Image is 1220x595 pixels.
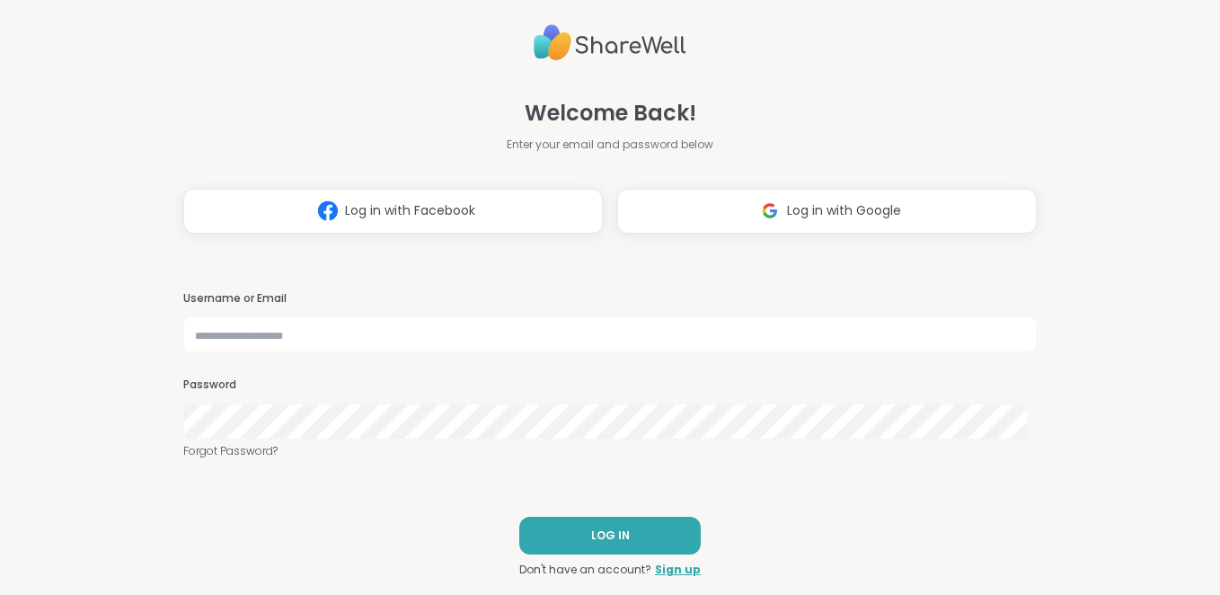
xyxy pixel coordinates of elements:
[311,194,345,227] img: ShareWell Logomark
[507,137,713,153] span: Enter your email and password below
[345,201,475,220] span: Log in with Facebook
[787,201,901,220] span: Log in with Google
[534,17,686,68] img: ShareWell Logo
[753,194,787,227] img: ShareWell Logomark
[183,291,1038,306] h3: Username or Email
[617,189,1037,234] button: Log in with Google
[591,528,630,544] span: LOG IN
[183,443,1038,459] a: Forgot Password?
[655,562,701,578] a: Sign up
[183,189,603,234] button: Log in with Facebook
[525,97,696,129] span: Welcome Back!
[519,517,701,555] button: LOG IN
[183,377,1038,393] h3: Password
[519,562,651,578] span: Don't have an account?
